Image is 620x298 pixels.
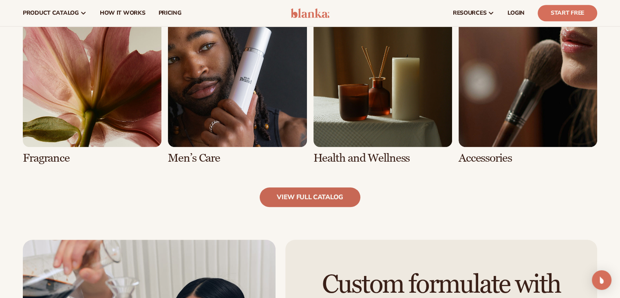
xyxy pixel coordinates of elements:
[592,270,611,290] div: Open Intercom Messenger
[459,8,597,165] div: 8 / 8
[453,10,486,16] span: resources
[23,10,79,16] span: product catalog
[158,10,181,16] span: pricing
[507,10,525,16] span: LOGIN
[23,8,161,165] div: 5 / 8
[100,10,146,16] span: How It Works
[260,187,360,207] a: view full catalog
[291,8,329,18] img: logo
[313,8,452,165] div: 7 / 8
[538,5,597,21] a: Start Free
[168,8,307,165] div: 6 / 8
